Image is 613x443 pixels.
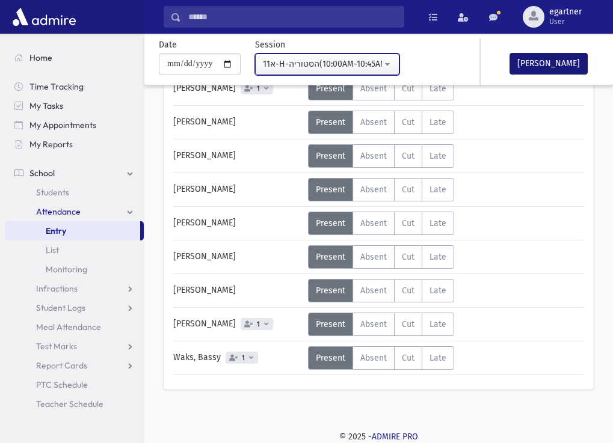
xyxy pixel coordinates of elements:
a: PTC Schedule [5,375,144,394]
a: Entry [5,221,140,240]
span: Late [430,117,446,127]
span: Test Marks [36,341,77,352]
div: [PERSON_NAME] [167,313,308,336]
a: Test Marks [5,337,144,356]
span: Present [316,185,345,195]
div: AttTypes [308,313,454,336]
div: AttTypes [308,279,454,302]
a: Teacher Schedule [5,394,144,414]
div: [PERSON_NAME] [167,144,308,168]
div: [PERSON_NAME] [167,111,308,134]
span: Late [430,218,446,228]
span: Late [430,353,446,363]
a: Student Logs [5,298,144,317]
span: Cut [402,252,414,262]
span: Cut [402,286,414,296]
span: My Tasks [29,100,63,111]
a: Students [5,183,144,202]
a: Monitoring [5,260,144,279]
div: [PERSON_NAME] [167,77,308,100]
div: AttTypes [308,212,454,235]
span: Time Tracking [29,81,84,92]
span: Present [316,319,345,329]
span: PTC Schedule [36,379,88,390]
span: Absent [360,151,387,161]
span: egartner [549,7,582,17]
span: Entry [46,225,66,236]
span: User [549,17,582,26]
span: Student Logs [36,302,85,313]
span: Late [430,286,446,296]
span: My Appointments [29,120,96,130]
span: List [46,245,59,255]
span: Teacher Schedule [36,399,103,409]
span: Report Cards [36,360,87,371]
div: [PERSON_NAME] [167,245,308,269]
a: School [5,163,144,183]
span: Meal Attendance [36,322,101,332]
span: Home [29,52,52,63]
a: Infractions [5,279,144,298]
div: [PERSON_NAME] [167,279,308,302]
span: Present [316,252,345,262]
span: 1 [254,85,262,93]
span: My Reports [29,139,73,150]
span: Late [430,319,446,329]
div: AttTypes [308,178,454,201]
span: Present [316,286,345,296]
span: Absent [360,185,387,195]
span: Cut [402,319,414,329]
div: AttTypes [308,245,454,269]
span: Late [430,252,446,262]
span: Present [316,151,345,161]
span: Absent [360,252,387,262]
span: Absent [360,319,387,329]
label: Date [159,38,177,51]
span: Absent [360,218,387,228]
span: Monitoring [46,264,87,275]
div: Waks, Bassy [167,346,308,370]
span: Absent [360,286,387,296]
input: Search [181,6,404,28]
span: Attendance [36,206,81,217]
a: Meal Attendance [5,317,144,337]
span: Absent [360,117,387,127]
button: 11א-H-הסטוריה(10:00AM-10:45AM) [255,53,399,75]
button: [PERSON_NAME] [510,53,588,75]
span: Present [316,353,345,363]
a: Home [5,48,144,67]
div: [PERSON_NAME] [167,178,308,201]
span: Late [430,84,446,94]
span: Absent [360,84,387,94]
a: My Appointments [5,115,144,135]
div: AttTypes [308,111,454,134]
span: 1 [254,320,262,328]
div: AttTypes [308,77,454,100]
span: School [29,168,55,179]
span: Infractions [36,283,78,294]
a: List [5,240,144,260]
span: Cut [402,185,414,195]
img: AdmirePro [10,5,79,29]
label: Session [255,38,285,51]
span: Present [316,117,345,127]
div: © 2025 - [164,430,594,443]
div: AttTypes [308,144,454,168]
span: Cut [402,117,414,127]
span: Late [430,151,446,161]
span: Cut [402,353,414,363]
a: My Reports [5,135,144,154]
span: Cut [402,84,414,94]
span: Absent [360,353,387,363]
span: Present [316,84,345,94]
a: Time Tracking [5,77,144,96]
div: 11א-H-הסטוריה(10:00AM-10:45AM) [263,58,382,70]
a: Report Cards [5,356,144,375]
span: Present [316,218,345,228]
a: My Tasks [5,96,144,115]
span: Cut [402,218,414,228]
span: 1 [239,354,247,362]
span: Cut [402,151,414,161]
div: AttTypes [308,346,454,370]
a: Attendance [5,202,144,221]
